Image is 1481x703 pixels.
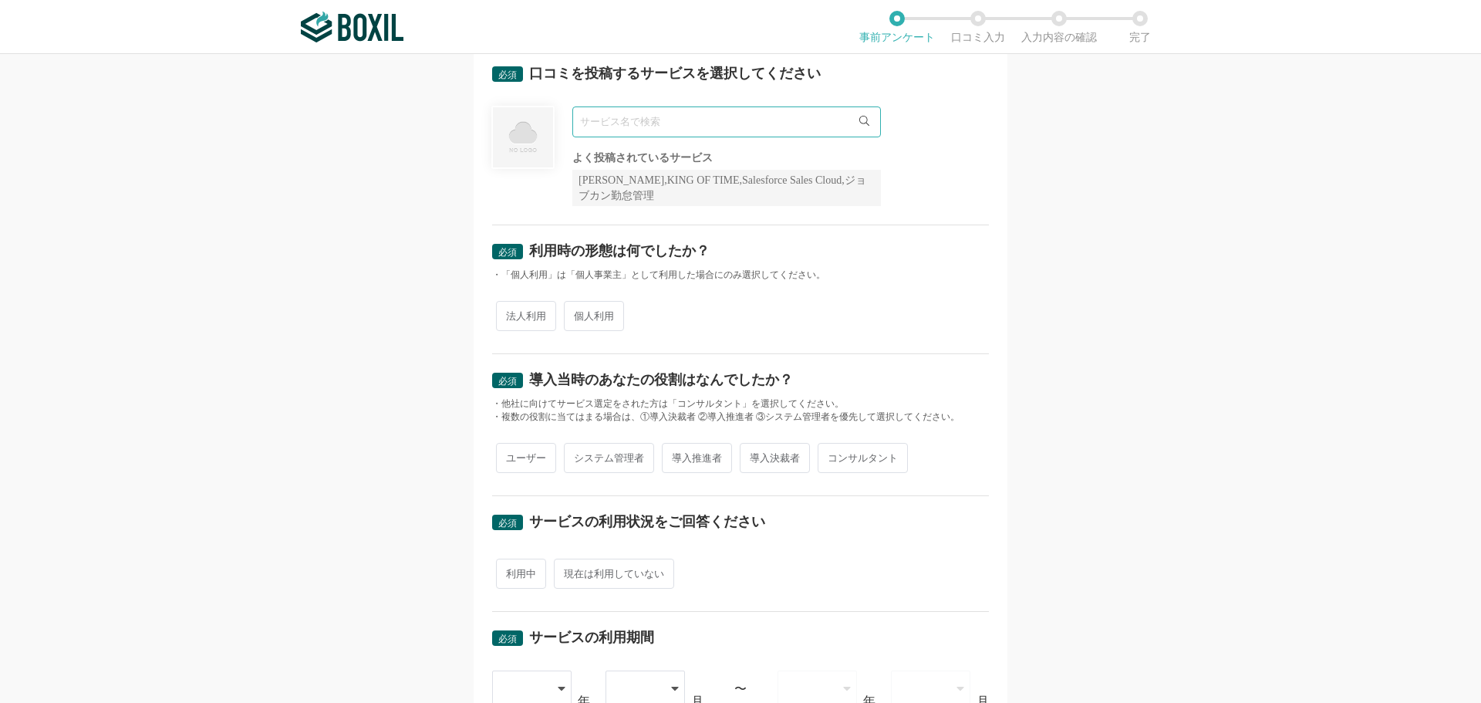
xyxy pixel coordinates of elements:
div: ・複数の役割に当てはまる場合は、①導入決裁者 ②導入推進者 ③システム管理者を優先して選択してください。 [492,411,989,424]
div: 〜 [734,683,747,695]
span: コンサルタント [818,443,908,473]
div: サービスの利用期間 [529,630,654,644]
div: 利用時の形態は何でしたか？ [529,244,710,258]
div: 導入当時のあなたの役割はなんでしたか？ [529,373,793,387]
div: サービスの利用状況をご回答ください [529,515,765,529]
li: 完了 [1099,11,1180,43]
div: よく投稿されているサービス [572,153,881,164]
span: 利用中 [496,559,546,589]
span: 必須 [498,247,517,258]
span: 導入推進者 [662,443,732,473]
span: 必須 [498,634,517,644]
div: [PERSON_NAME],KING OF TIME,Salesforce Sales Cloud,ジョブカン勤怠管理 [572,170,881,206]
li: 入力内容の確認 [1018,11,1099,43]
div: 口コミを投稿するサービスを選択してください [529,66,821,80]
div: ・「個人利用」は「個人事業主」として利用した場合にのみ選択してください。 [492,269,989,282]
span: 必須 [498,376,517,387]
span: 必須 [498,69,517,80]
span: 法人利用 [496,301,556,331]
span: 必須 [498,518,517,529]
span: 現在は利用していない [554,559,674,589]
span: ユーザー [496,443,556,473]
img: ボクシルSaaS_ロゴ [301,12,403,42]
input: サービス名で検索 [572,106,881,137]
span: 個人利用 [564,301,624,331]
li: 口コミ入力 [937,11,1018,43]
li: 事前アンケート [856,11,937,43]
span: システム管理者 [564,443,654,473]
span: 導入決裁者 [740,443,810,473]
div: ・他社に向けてサービス選定をされた方は「コンサルタント」を選択してください。 [492,397,989,411]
